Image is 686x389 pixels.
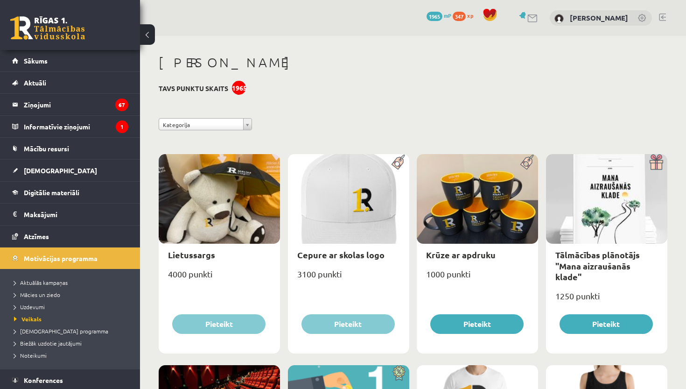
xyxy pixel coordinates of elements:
a: Mācies un ziedo [14,290,131,299]
span: Digitālie materiāli [24,188,79,197]
div: 3100 punkti [288,266,409,290]
a: Kategorija [159,118,252,130]
span: xp [467,12,473,19]
span: Aktuālās kampaņas [14,279,68,286]
a: [PERSON_NAME] [570,13,628,22]
span: Aktuāli [24,78,46,87]
legend: Informatīvie ziņojumi [24,116,128,137]
div: 1250 punkti [546,288,667,311]
a: Ziņojumi67 [12,94,128,115]
a: Rīgas 1. Tālmācības vidusskola [10,16,85,40]
a: Uzdevumi [14,303,131,311]
div: 1965 [232,81,246,95]
i: 67 [115,99,128,111]
span: Uzdevumi [14,303,45,311]
a: Cepure ar skolas logo [297,249,385,260]
div: 4000 punkti [159,266,280,290]
span: Atzīmes [24,232,49,240]
a: [DEMOGRAPHIC_DATA] programma [14,327,131,335]
legend: Ziņojumi [24,94,128,115]
img: Populāra prece [388,154,409,170]
img: Viktorija Vargušenko [554,14,564,23]
button: Pieteikt [560,314,653,334]
span: Konferences [24,376,63,384]
a: Noteikumi [14,351,131,360]
span: Sākums [24,57,48,65]
a: 347 xp [453,12,478,19]
img: Atlaide [388,365,409,381]
a: Aktuālās kampaņas [14,278,131,287]
span: Kategorija [163,119,239,131]
h1: [PERSON_NAME] [159,55,667,71]
span: Biežāk uzdotie jautājumi [14,339,82,347]
a: [DEMOGRAPHIC_DATA] [12,160,128,181]
h3: Tavs punktu skaits [159,85,228,92]
img: Dāvana ar pārsteigumu [646,154,667,170]
span: [DEMOGRAPHIC_DATA] [24,166,97,175]
a: Lietussargs [168,249,215,260]
span: Noteikumi [14,352,47,359]
span: Veikals [14,315,42,323]
button: Pieteikt [430,314,524,334]
span: Motivācijas programma [24,254,98,262]
a: Digitālie materiāli [12,182,128,203]
a: Atzīmes [12,226,128,247]
span: 1965 [427,12,442,21]
img: Populāra prece [517,154,538,170]
div: 1000 punkti [417,266,538,290]
i: 1 [116,120,128,133]
span: Mācies un ziedo [14,291,60,298]
a: Maksājumi [12,204,128,225]
a: Tālmācības plānotājs "Mana aizraušanās klade" [555,249,640,282]
a: Aktuāli [12,72,128,93]
a: Mācību resursi [12,138,128,159]
a: Krūze ar apdruku [426,249,496,260]
a: Biežāk uzdotie jautājumi [14,339,131,347]
button: Pieteikt [301,314,395,334]
span: 347 [453,12,466,21]
a: Sākums [12,50,128,71]
span: Mācību resursi [24,144,69,153]
span: mP [444,12,451,19]
a: Motivācijas programma [12,248,128,269]
span: [DEMOGRAPHIC_DATA] programma [14,327,108,335]
button: Pieteikt [172,314,266,334]
a: Veikals [14,315,131,323]
a: 1965 mP [427,12,451,19]
a: Informatīvie ziņojumi1 [12,116,128,137]
legend: Maksājumi [24,204,128,225]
